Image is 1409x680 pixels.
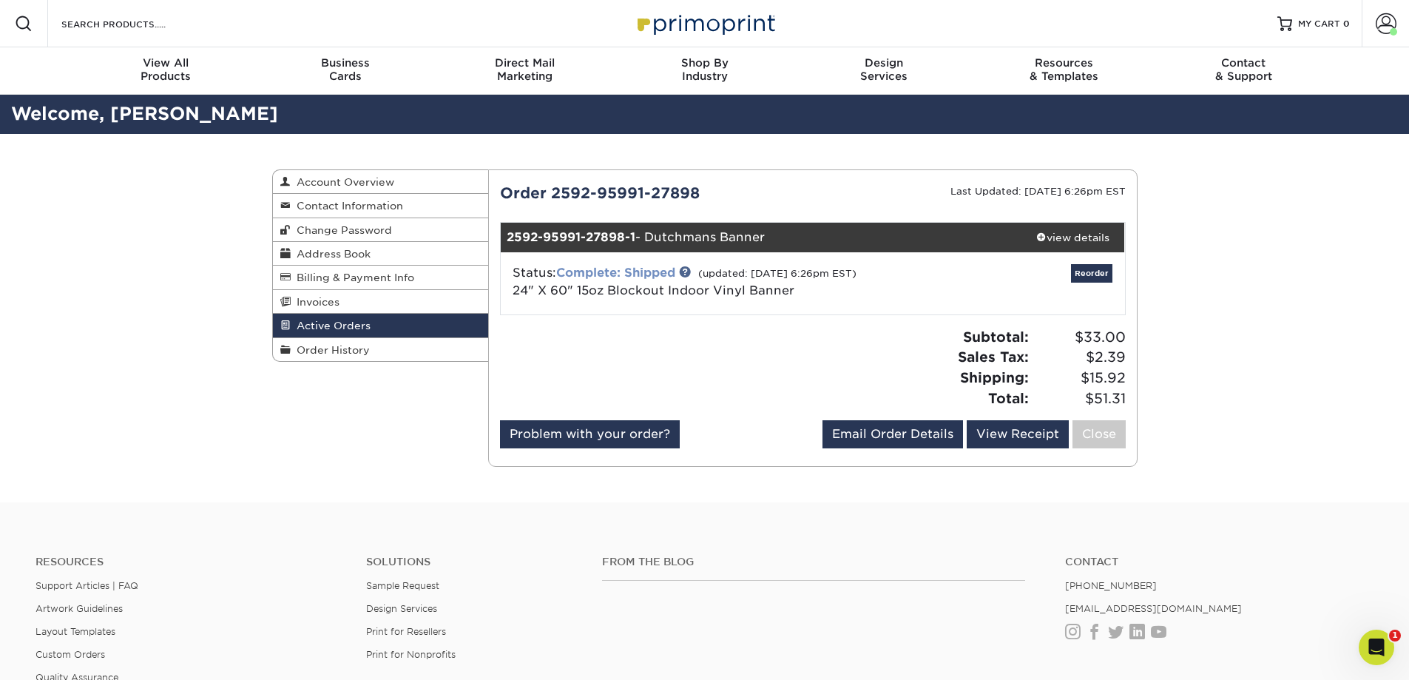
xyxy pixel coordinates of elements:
div: & Support [1154,56,1334,83]
a: Artwork Guidelines [36,603,123,614]
a: Order History [273,338,489,361]
a: Contact [1065,556,1373,568]
a: Address Book [273,242,489,266]
div: Marketing [435,56,615,83]
div: & Templates [974,56,1154,83]
h4: From the Blog [602,556,1025,568]
div: Order 2592-95991-27898 [489,182,813,204]
strong: Shipping: [960,369,1029,386]
span: $51.31 [1033,388,1126,409]
a: Print for Resellers [366,626,446,637]
h4: Solutions [366,556,580,568]
a: Change Password [273,218,489,242]
a: View Receipt [967,420,1069,448]
img: Primoprint [631,7,779,39]
span: Account Overview [291,176,394,188]
span: Design [794,56,974,70]
span: Contact Information [291,200,403,212]
span: $33.00 [1033,327,1126,348]
a: Billing & Payment Info [273,266,489,289]
a: Shop ByIndustry [615,47,794,95]
span: $2.39 [1033,347,1126,368]
strong: 2592-95991-27898-1 [507,230,635,244]
span: Direct Mail [435,56,615,70]
small: (updated: [DATE] 6:26pm EST) [698,268,856,279]
strong: Subtotal: [963,329,1029,345]
a: [PHONE_NUMBER] [1065,580,1157,591]
div: Products [76,56,256,83]
a: Resources& Templates [974,47,1154,95]
span: View All [76,56,256,70]
a: view details [1021,223,1125,252]
span: Order History [291,344,370,356]
a: View AllProducts [76,47,256,95]
span: Change Password [291,224,392,236]
a: Invoices [273,290,489,314]
span: Billing & Payment Info [291,272,414,283]
a: Problem with your order? [500,420,680,448]
input: SEARCH PRODUCTS..... [60,15,204,33]
a: Support Articles | FAQ [36,580,138,591]
a: Print for Nonprofits [366,649,456,660]
span: 1 [1389,630,1401,642]
a: Direct MailMarketing [435,47,615,95]
a: Layout Templates [36,626,115,637]
a: 24" X 60" 15oz Blockout Indoor Vinyl Banner [513,283,794,297]
a: Active Orders [273,314,489,337]
span: Business [255,56,435,70]
a: Account Overview [273,170,489,194]
a: Complete: Shipped [556,266,675,280]
span: Resources [974,56,1154,70]
small: Last Updated: [DATE] 6:26pm EST [950,186,1126,197]
span: Active Orders [291,320,371,331]
div: - Dutchmans Banner [501,223,1021,252]
span: Address Book [291,248,371,260]
h4: Resources [36,556,344,568]
span: $15.92 [1033,368,1126,388]
a: Contact& Support [1154,47,1334,95]
strong: Sales Tax: [958,349,1029,365]
a: Reorder [1071,264,1112,283]
a: Sample Request [366,580,439,591]
div: Industry [615,56,794,83]
a: Close [1072,420,1126,448]
a: DesignServices [794,47,974,95]
div: Cards [255,56,435,83]
span: Shop By [615,56,794,70]
a: Email Order Details [822,420,963,448]
span: Contact [1154,56,1334,70]
div: Services [794,56,974,83]
div: Status: [501,264,916,300]
span: 0 [1343,18,1350,29]
div: view details [1021,230,1125,245]
iframe: Intercom live chat [1359,630,1394,665]
a: Contact Information [273,194,489,218]
strong: Total: [988,390,1029,406]
a: [EMAIL_ADDRESS][DOMAIN_NAME] [1065,603,1242,614]
span: Invoices [291,296,339,308]
a: Design Services [366,603,437,614]
span: MY CART [1298,18,1340,30]
a: BusinessCards [255,47,435,95]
